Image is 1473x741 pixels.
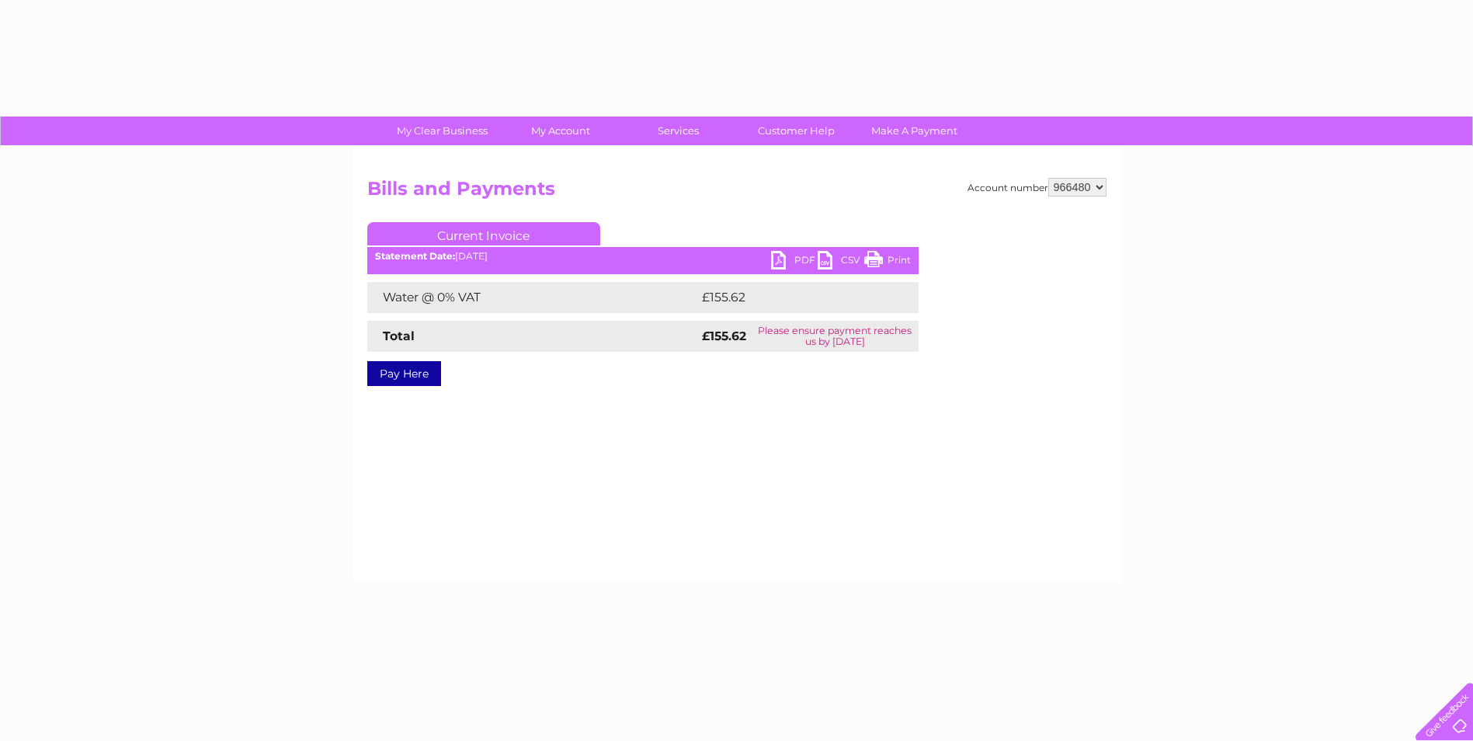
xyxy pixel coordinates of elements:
[850,117,978,145] a: Make A Payment
[702,329,746,343] strong: £155.62
[367,282,698,313] td: Water @ 0% VAT
[367,178,1106,207] h2: Bills and Payments
[771,251,818,273] a: PDF
[496,117,624,145] a: My Account
[367,222,600,245] a: Current Invoice
[367,251,919,262] div: [DATE]
[375,250,455,262] b: Statement Date:
[367,361,441,386] a: Pay Here
[732,117,860,145] a: Customer Help
[698,282,890,313] td: £155.62
[383,329,415,343] strong: Total
[614,117,742,145] a: Services
[968,178,1106,197] div: Account number
[378,117,506,145] a: My Clear Business
[752,321,919,352] td: Please ensure payment reaches us by [DATE]
[818,251,864,273] a: CSV
[864,251,911,273] a: Print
